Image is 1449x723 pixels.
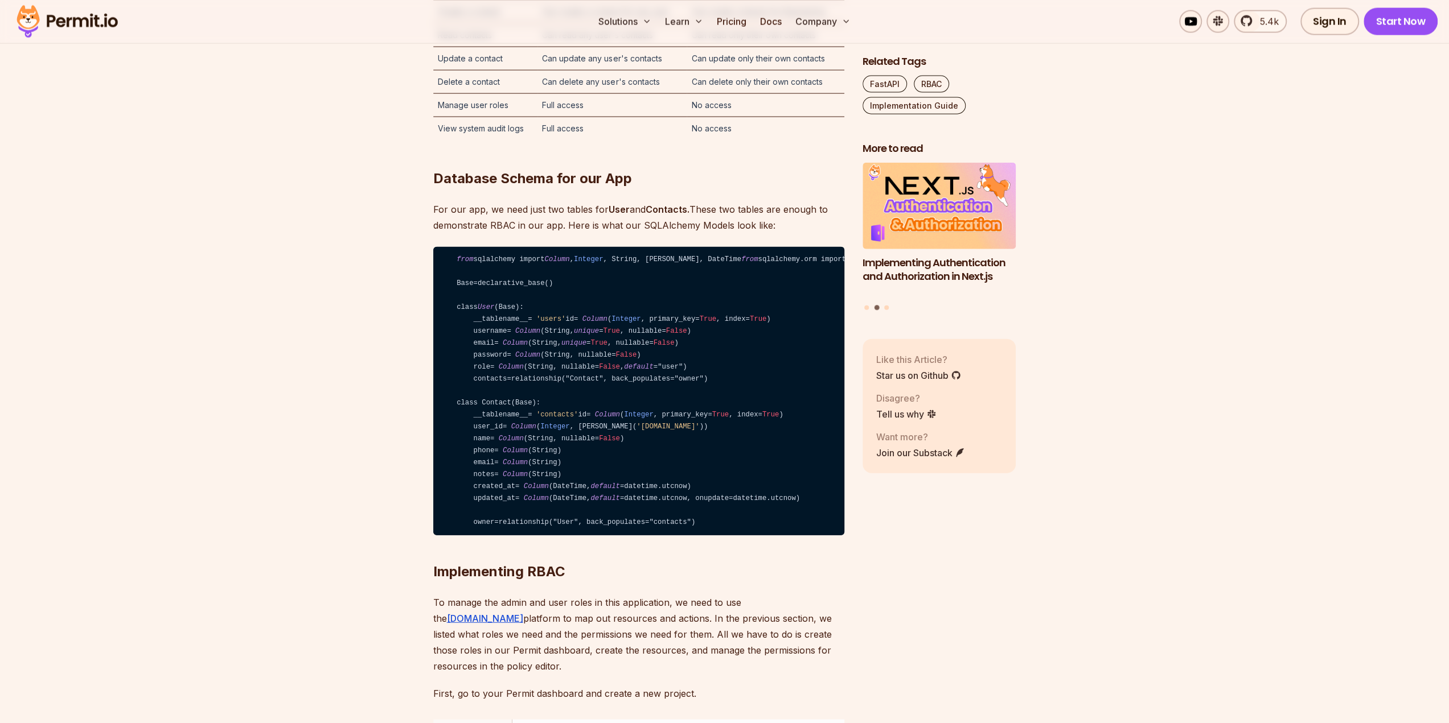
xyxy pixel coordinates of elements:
[574,255,603,263] span: Integer
[503,423,507,431] span: =
[536,411,578,419] span: 'contacts'
[595,363,599,371] span: =
[599,363,620,371] span: False
[536,315,565,323] span: 'users'
[433,93,538,117] td: Manage user roles
[863,163,1016,298] a: Implementing Authentication and Authorization in Next.jsImplementing Authentication and Authoriza...
[863,163,1016,298] li: 2 of 3
[654,339,675,347] span: False
[447,613,523,624] a: [DOMAIN_NAME]
[433,70,538,93] td: Delete a contact
[876,391,937,404] p: Disagree?
[712,10,751,33] a: Pricing
[863,163,1016,249] img: Implementing Authentication and Authorization in Next.js
[515,327,540,335] span: Column
[537,47,687,70] td: Can update any user's contacts
[712,411,729,419] span: True
[654,363,658,371] span: =
[511,423,536,431] span: Column
[582,315,607,323] span: Column
[687,117,844,140] td: No access
[637,423,699,431] span: '[DOMAIN_NAME]'
[545,255,570,263] span: Column
[876,445,965,459] a: Join our Substack
[524,494,549,502] span: Column
[537,117,687,140] td: Full access
[863,55,1016,69] h2: Related Tags
[499,435,524,443] span: Column
[791,10,855,33] button: Company
[603,327,619,335] span: True
[433,124,844,188] h2: Database Schema for our App
[599,327,603,335] span: =
[1300,8,1359,35] a: Sign In
[660,10,708,33] button: Learn
[499,363,524,371] span: Column
[687,93,844,117] td: No access
[494,470,498,478] span: =
[874,305,879,310] button: Go to slide 2
[863,142,1016,156] h2: More to read
[624,363,653,371] span: default
[746,315,750,323] span: =
[914,76,949,93] a: RBAC
[687,70,844,93] td: Can delete only their own contacts
[729,494,733,502] span: =
[524,482,549,490] span: Column
[756,10,786,33] a: Docs
[494,339,498,347] span: =
[507,327,511,335] span: =
[537,70,687,93] td: Can delete any user's contacts
[884,305,889,309] button: Go to slide 3
[507,375,511,383] span: =
[494,518,498,526] span: =
[876,352,961,366] p: Like this Article?
[490,435,494,443] span: =
[561,339,586,347] span: unique
[662,327,666,335] span: =
[433,517,844,581] h2: Implementing RBAC
[478,303,494,311] span: User
[433,247,844,536] code: sqlalchemy import , , String, [PERSON_NAME], DateTime sqlalchemy.orm import relationship, declara...
[457,255,473,263] span: from
[590,339,607,347] span: True
[540,423,569,431] span: Integer
[474,279,478,287] span: =
[586,411,590,419] span: =
[645,518,649,526] span: =
[515,482,519,490] span: =
[616,351,637,359] span: False
[666,327,687,335] span: False
[695,315,699,323] span: =
[863,76,907,93] a: FastAPI
[649,339,653,347] span: =
[1234,10,1287,33] a: 5.4k
[599,435,620,443] span: False
[494,458,498,466] span: =
[687,47,844,70] td: Can update only their own contacts
[864,305,869,309] button: Go to slide 1
[528,315,532,323] span: =
[528,411,532,419] span: =
[433,47,538,70] td: Update a contact
[507,351,511,359] span: =
[700,315,716,323] span: True
[611,315,641,323] span: Integer
[590,494,619,502] span: default
[741,255,758,263] span: from
[503,470,528,478] span: Column
[1364,8,1438,35] a: Start Now
[876,429,965,443] p: Want more?
[620,482,624,490] span: =
[609,204,630,215] strong: User
[863,255,1016,284] h3: Implementing Authentication and Authorization in Next.js
[750,315,766,323] span: True
[574,315,578,323] span: =
[574,327,599,335] span: unique
[515,494,519,502] span: =
[503,339,528,347] span: Column
[433,594,844,674] p: To manage the admin and user roles in this application, we need to use the platform to map out re...
[11,2,123,41] img: Permit logo
[494,447,498,455] span: =
[595,435,599,443] span: =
